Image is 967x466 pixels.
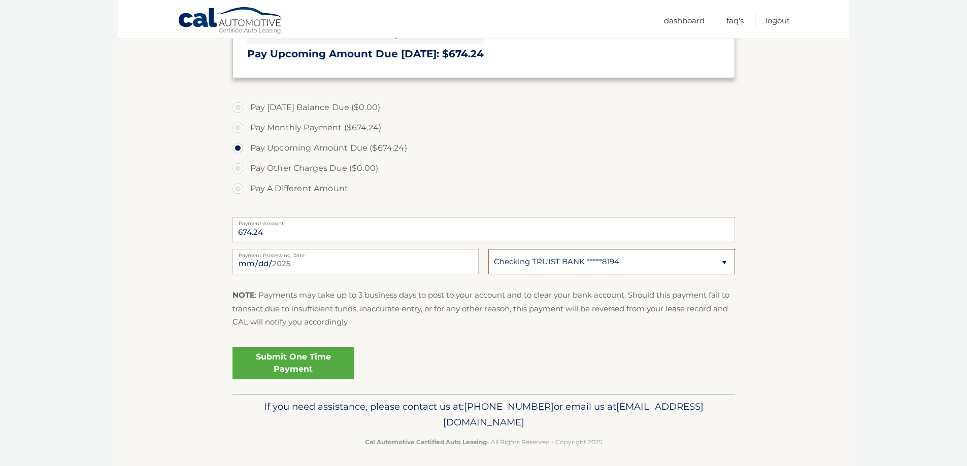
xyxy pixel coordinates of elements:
[765,12,790,29] a: Logout
[232,347,354,379] a: Submit One Time Payment
[232,97,735,118] label: Pay [DATE] Balance Due ($0.00)
[232,217,735,242] input: Payment Amount
[232,138,735,158] label: Pay Upcoming Amount Due ($674.24)
[664,12,705,29] a: Dashboard
[239,399,728,431] p: If you need assistance, please contact us at: or email us at
[232,249,479,274] input: Payment Date
[232,289,735,329] p: : Payments may take up to 3 business days to post to your account and to clear your bank account....
[232,217,735,225] label: Payment Amount
[178,7,284,36] a: Cal Automotive
[232,158,735,178] label: Pay Other Charges Due ($0.00)
[726,12,744,29] a: FAQ's
[232,118,735,138] label: Pay Monthly Payment ($674.24)
[232,178,735,199] label: Pay A Different Amount
[239,437,728,447] p: - All Rights Reserved - Copyright 2025
[365,438,487,446] strong: Cal Automotive Certified Auto Leasing
[247,48,720,60] h3: Pay Upcoming Amount Due [DATE]: $674.24
[464,401,554,412] span: [PHONE_NUMBER]
[232,290,255,300] strong: NOTE
[232,249,479,257] label: Payment Processing Date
